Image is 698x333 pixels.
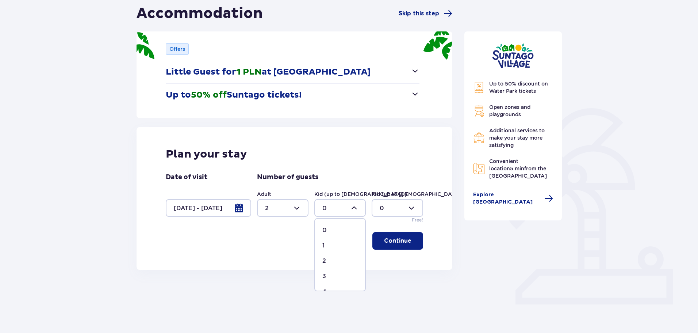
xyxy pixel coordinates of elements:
button: Continue [372,232,423,250]
span: Convenient location from the [GEOGRAPHIC_DATA] [489,158,547,179]
span: Skip this step [399,10,439,18]
span: Additional services to make your stay more satisfying [489,128,545,148]
p: Offers [169,45,185,53]
h1: Accommodation [137,4,263,23]
p: 3 [322,272,326,280]
p: 4 [322,288,326,296]
span: Explore [GEOGRAPHIC_DATA] [473,191,540,206]
label: Kid (up to [DEMOGRAPHIC_DATA].) [372,190,464,198]
p: Continue [384,237,411,245]
p: Up to Suntago tickets! [166,90,302,101]
img: Suntago Village [492,43,534,68]
p: 1 [322,242,325,250]
a: Explore [GEOGRAPHIC_DATA] [473,191,553,206]
p: Little Guest for at [GEOGRAPHIC_DATA] [166,67,371,77]
span: Up to 50% discount on Water Park tickets [489,81,548,94]
p: Number of guests [257,173,318,182]
button: Little Guest for1 PLNat [GEOGRAPHIC_DATA] [166,61,419,83]
img: Grill Icon [473,105,485,117]
button: Up to50% offSuntago tickets! [166,84,419,106]
img: Discount Icon [473,82,485,94]
img: Map Icon [473,163,485,174]
p: Date of visit [166,173,207,182]
img: Restaurant Icon [473,132,485,144]
p: Free! [412,217,423,223]
p: 0 [322,226,327,234]
p: Plan your stay [166,147,247,161]
span: Open zones and playgrounds [489,104,530,117]
span: 5 min [510,166,524,171]
p: 2 [322,257,326,265]
span: 50% off [191,90,227,101]
span: 1 PLN [236,67,262,77]
label: Adult [257,190,271,198]
label: Kid (up to [DEMOGRAPHIC_DATA].) [314,190,407,198]
a: Skip this step [399,9,452,18]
